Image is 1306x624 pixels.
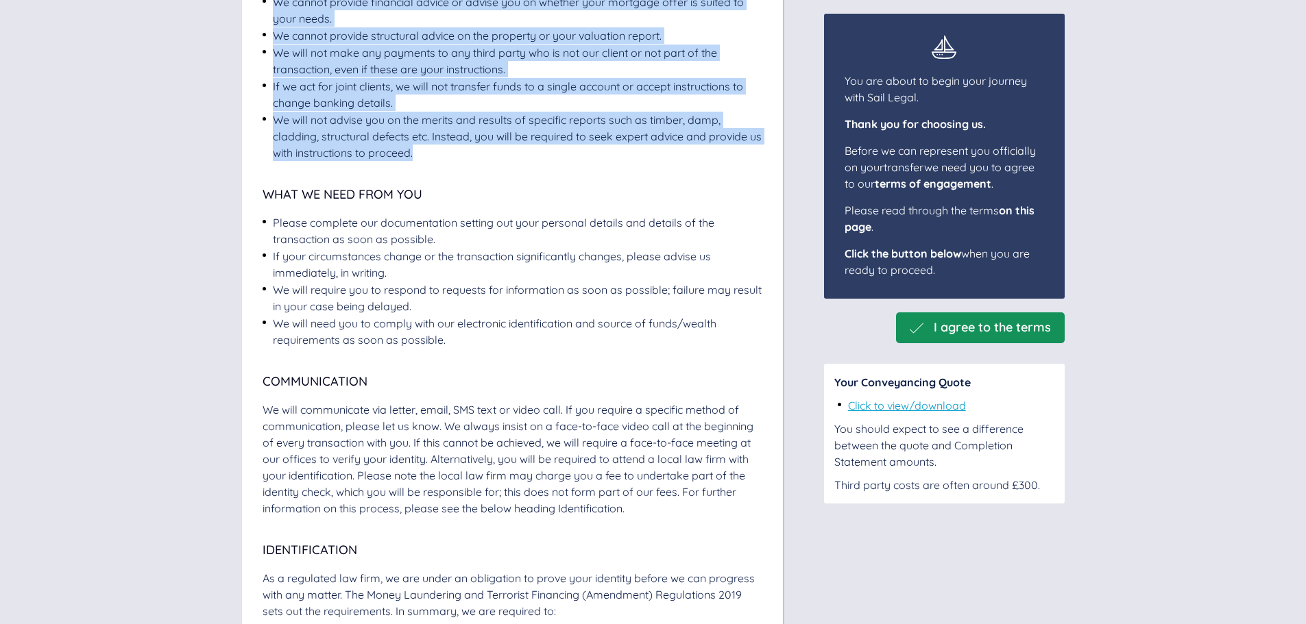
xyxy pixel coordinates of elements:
div: You should expect to see a difference between the quote and Completion Statement amounts. [834,421,1054,470]
span: Identification [263,542,357,558]
span: You are about to begin your journey with Sail Legal. [845,74,1027,104]
div: We will communicate via letter, email, SMS text or video call. If you require a specific method o... [263,401,762,516]
span: when you are ready to proceed. [845,247,1030,277]
div: We cannot provide structural advice on the property or your valuation report. [273,27,662,44]
a: Click to view/download [848,399,966,412]
span: I agree to the terms [934,321,1051,335]
div: Third party costs are often around £300. [834,477,1054,493]
span: Thank you for choosing us. [845,117,986,131]
div: As a regulated law firm, we are under an obligation to prove your identity before we can progress... [263,570,762,619]
span: Please read through the terms . [845,203,1035,234]
span: Click the button below [845,247,961,260]
span: Communication [263,373,367,389]
div: If your circumstances change or the transaction significantly changes, please advise us immediate... [273,248,762,281]
div: We will require you to respond to requests for information as soon as possible; failure may resul... [273,282,762,314]
div: If we act for joint clients, we will not transfer funds to a single account or accept instruction... [273,78,762,111]
span: Before we can represent you officially on your transfer we need you to agree to our . [845,144,1036,190]
div: We will not make any payments to any third party who is not our client or not part of the transac... [273,45,762,77]
span: What we need from you [263,186,422,202]
div: Please complete our documentation setting out your personal details and details of the transactio... [273,214,762,247]
div: We will not advise you on the merits and results of specific reports such as timber, damp, claddi... [273,112,762,161]
div: We will need you to comply with our electronic identification and source of funds/wealth requirem... [273,315,762,348]
span: Your Conveyancing Quote [834,375,971,389]
span: terms of engagement [875,177,991,190]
